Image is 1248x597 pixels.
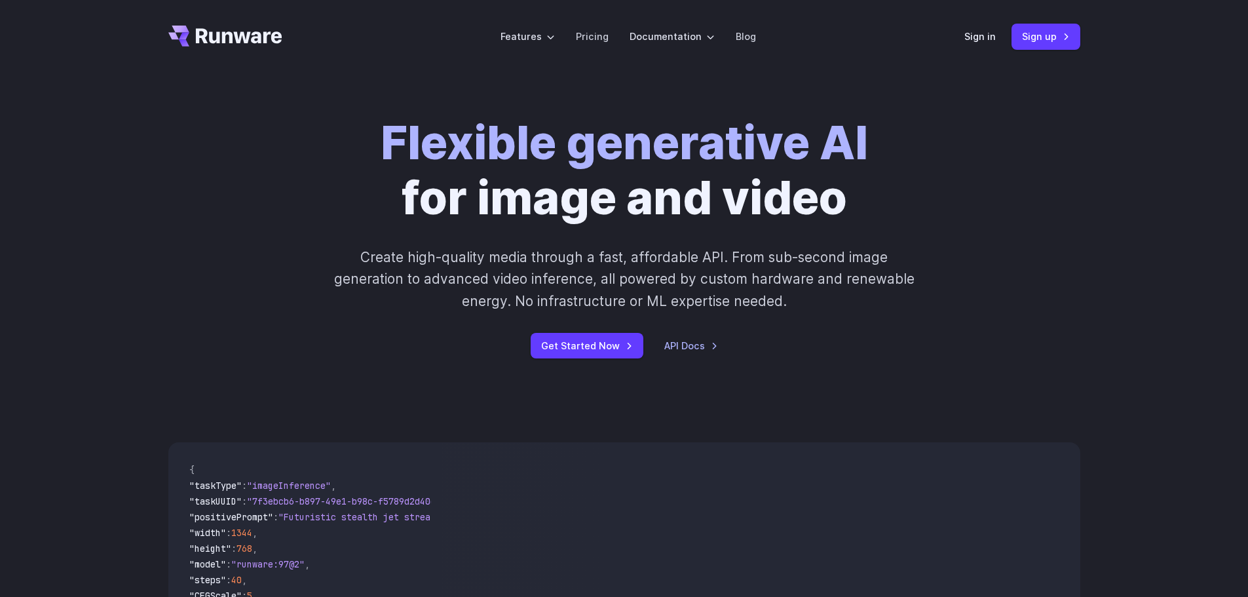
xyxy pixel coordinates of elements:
span: : [231,543,236,554]
span: "steps" [189,574,226,586]
span: 768 [236,543,252,554]
span: , [331,480,336,491]
a: Sign in [964,29,996,44]
span: "taskUUID" [189,495,242,507]
span: , [252,543,257,554]
span: "Futuristic stealth jet streaking through a neon-lit cityscape with glowing purple exhaust" [278,511,755,523]
span: : [226,574,231,586]
span: , [242,574,247,586]
span: { [189,464,195,476]
span: "width" [189,527,226,539]
a: Sign up [1012,24,1080,49]
span: : [226,558,231,570]
span: 40 [231,574,242,586]
span: : [273,511,278,523]
span: : [242,480,247,491]
span: "positivePrompt" [189,511,273,523]
a: Get Started Now [531,333,643,358]
span: , [305,558,310,570]
span: "taskType" [189,480,242,491]
a: Go to / [168,26,282,47]
a: Pricing [576,29,609,44]
span: "model" [189,558,226,570]
label: Documentation [630,29,715,44]
span: "runware:97@2" [231,558,305,570]
span: 1344 [231,527,252,539]
span: : [226,527,231,539]
a: API Docs [664,338,718,353]
span: : [242,495,247,507]
a: Blog [736,29,756,44]
span: "imageInference" [247,480,331,491]
strong: Flexible generative AI [381,115,868,170]
h1: for image and video [381,115,868,225]
p: Create high-quality media through a fast, affordable API. From sub-second image generation to adv... [332,246,916,312]
label: Features [501,29,555,44]
span: "height" [189,543,231,554]
span: , [252,527,257,539]
span: "7f3ebcb6-b897-49e1-b98c-f5789d2d40d7" [247,495,446,507]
